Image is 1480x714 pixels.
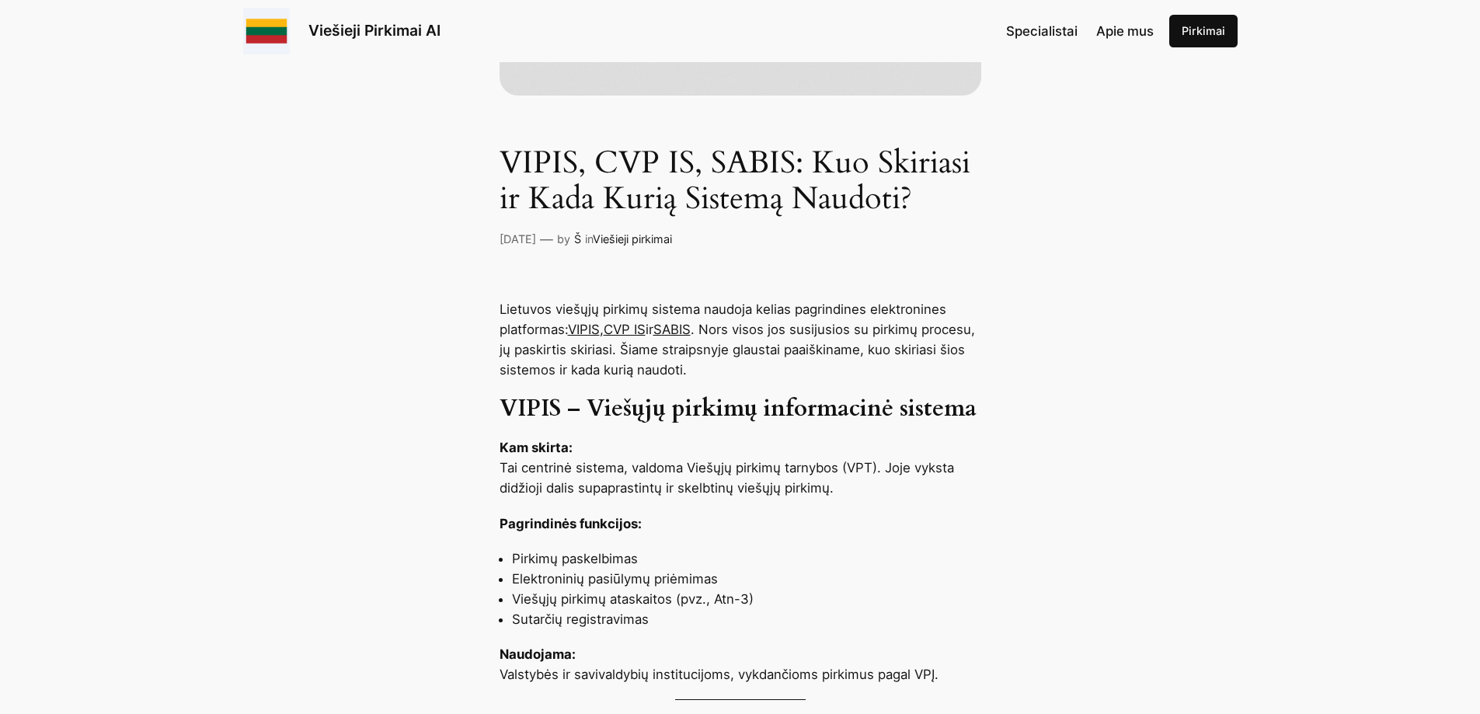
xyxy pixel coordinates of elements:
[500,299,981,380] p: Lietuvos viešųjų pirkimų sistema naudoja kelias pagrindines elektronines platformas: , ir . Nors ...
[512,549,981,569] li: Pirkimų paskelbimas
[512,609,981,629] li: Sutarčių registravimas
[500,516,642,531] strong: Pagrindinės funkcijos:
[557,231,570,248] p: by
[308,21,441,40] a: Viešieji Pirkimai AI
[500,232,536,246] a: [DATE]
[500,646,576,662] strong: Naudojama:
[1006,21,1154,41] nav: Navigation
[540,229,553,249] p: —
[1169,15,1238,47] a: Pirkimai
[1096,21,1154,41] a: Apie mus
[500,393,977,424] strong: VIPIS – Viešųjų pirkimų informacinė sistema
[500,644,981,684] p: Valstybės ir savivaldybių institucijoms, vykdančioms pirkimus pagal VPĮ.
[593,232,672,246] a: Viešieji pirkimai
[243,8,290,54] img: Viešieji pirkimai logo
[568,322,600,337] a: VIPIS
[500,145,981,217] h1: VIPIS, CVP IS, SABIS: Kuo Skiriasi ir Kada Kurią Sistemą Naudoti?
[604,322,646,337] a: CVP IS
[653,322,691,337] a: SABIS
[574,232,581,246] a: Š
[512,569,981,589] li: Elektroninių pasiūlymų priėmimas
[1006,23,1078,39] span: Specialistai
[500,437,981,498] p: Tai centrinė sistema, valdoma Viešųjų pirkimų tarnybos (VPT). Joje vyksta didžioji dalis supapras...
[512,589,981,609] li: Viešųjų pirkimų ataskaitos (pvz., Atn-3)
[1096,23,1154,39] span: Apie mus
[500,440,573,455] strong: Kam skirta:
[585,232,593,246] span: in
[1006,21,1078,41] a: Specialistai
